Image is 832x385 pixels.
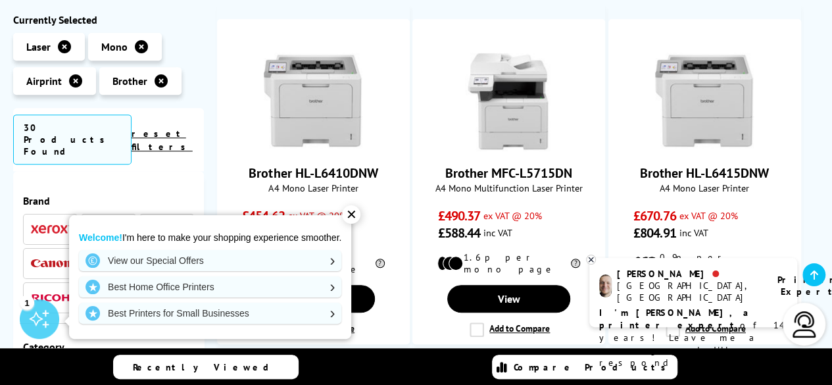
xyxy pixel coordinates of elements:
[460,53,558,151] img: Brother MFC-L5715DN
[31,225,70,234] img: Xerox
[655,141,754,154] a: Brother HL-L6415DNW
[242,207,285,224] span: £454.62
[791,311,818,338] img: user-headset-light.svg
[617,268,761,280] div: [PERSON_NAME]
[31,259,70,268] img: Canon
[79,232,122,243] strong: Welcome!
[79,276,341,297] a: Best Home Office Printers
[447,285,570,313] a: View
[599,307,752,331] b: I'm [PERSON_NAME], a printer expert
[264,53,362,151] img: Brother HL-L6410DNW
[23,340,194,353] div: Category
[514,361,673,373] span: Compare Products
[655,53,754,151] img: Brother HL-L6415DNW
[264,141,362,154] a: Brother HL-L6410DNW
[445,165,572,182] a: Brother MFC-L5715DN
[633,207,676,224] span: £670.76
[26,74,62,88] span: Airprint
[31,221,70,238] a: Xerox
[633,224,676,242] span: £804.91
[79,232,341,244] p: I'm here to make your shopping experience smoother.
[31,255,70,272] a: Canon
[113,355,299,379] a: Recently Viewed
[640,165,769,182] a: Brother HL-L6415DNW
[679,226,708,239] span: inc VAT
[31,294,70,301] img: Ricoh
[599,274,612,297] img: ashley-livechat.png
[79,303,341,324] a: Best Printers for Small Businesses
[224,182,403,194] span: A4 Mono Laser Printer
[599,307,787,369] p: of 14 years! Leave me a message and I'll respond ASAP
[26,40,51,53] span: Laser
[13,13,204,26] div: Currently Selected
[133,361,282,373] span: Recently Viewed
[23,194,194,207] div: Brand
[112,74,147,88] span: Brother
[20,295,34,309] div: 1
[13,115,132,165] span: 30 Products Found
[460,141,558,154] a: Brother MFC-L5715DN
[483,209,542,222] span: ex VAT @ 20%
[616,182,794,194] span: A4 Mono Laser Printer
[79,250,341,271] a: View our Special Offers
[437,251,580,275] li: 1.6p per mono page
[420,182,598,194] span: A4 Mono Multifunction Laser Printer
[617,280,761,303] div: [GEOGRAPHIC_DATA], [GEOGRAPHIC_DATA]
[342,205,360,224] div: ✕
[679,209,738,222] span: ex VAT @ 20%
[470,322,550,337] label: Add to Compare
[249,165,378,182] a: Brother HL-L6410DNW
[483,226,512,239] span: inc VAT
[132,128,193,153] a: reset filters
[101,40,128,53] span: Mono
[633,251,776,275] li: 0.9p per mono page
[31,290,70,306] a: Ricoh
[437,207,480,224] span: £490.37
[492,355,677,379] a: Compare Products
[437,224,480,242] span: £588.44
